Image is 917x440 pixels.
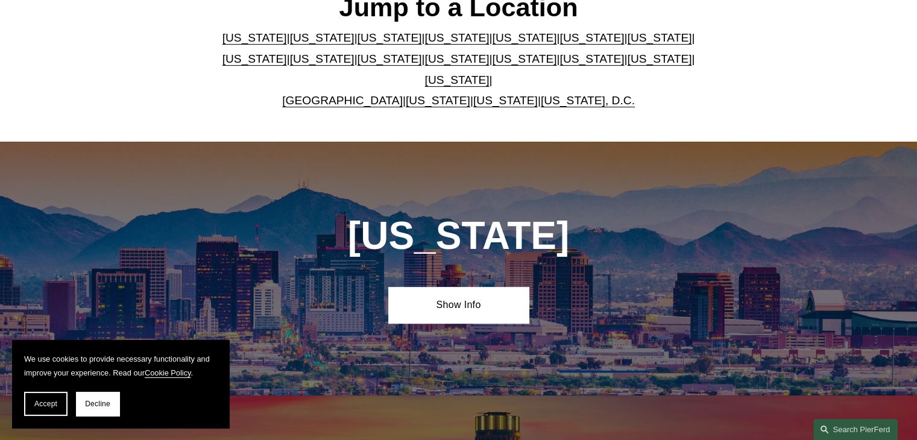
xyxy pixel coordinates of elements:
[473,94,538,107] a: [US_STATE]
[76,392,119,416] button: Decline
[492,52,556,65] a: [US_STATE]
[85,400,110,408] span: Decline
[282,94,403,107] a: [GEOGRAPHIC_DATA]
[145,368,191,377] a: Cookie Policy
[425,31,490,44] a: [US_STATE]
[24,392,68,416] button: Accept
[283,214,634,258] h1: [US_STATE]
[222,31,287,44] a: [US_STATE]
[290,52,355,65] a: [US_STATE]
[425,74,490,86] a: [US_STATE]
[627,31,692,44] a: [US_STATE]
[559,31,624,44] a: [US_STATE]
[358,52,422,65] a: [US_STATE]
[388,287,529,323] a: Show Info
[559,52,624,65] a: [US_STATE]
[34,400,57,408] span: Accept
[222,52,287,65] a: [US_STATE]
[406,94,470,107] a: [US_STATE]
[492,31,556,44] a: [US_STATE]
[358,31,422,44] a: [US_STATE]
[813,419,898,440] a: Search this site
[24,352,217,380] p: We use cookies to provide necessary functionality and improve your experience. Read our .
[425,52,490,65] a: [US_STATE]
[212,28,705,111] p: | | | | | | | | | | | | | | | | | |
[541,94,635,107] a: [US_STATE], D.C.
[627,52,692,65] a: [US_STATE]
[12,340,229,428] section: Cookie banner
[290,31,355,44] a: [US_STATE]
